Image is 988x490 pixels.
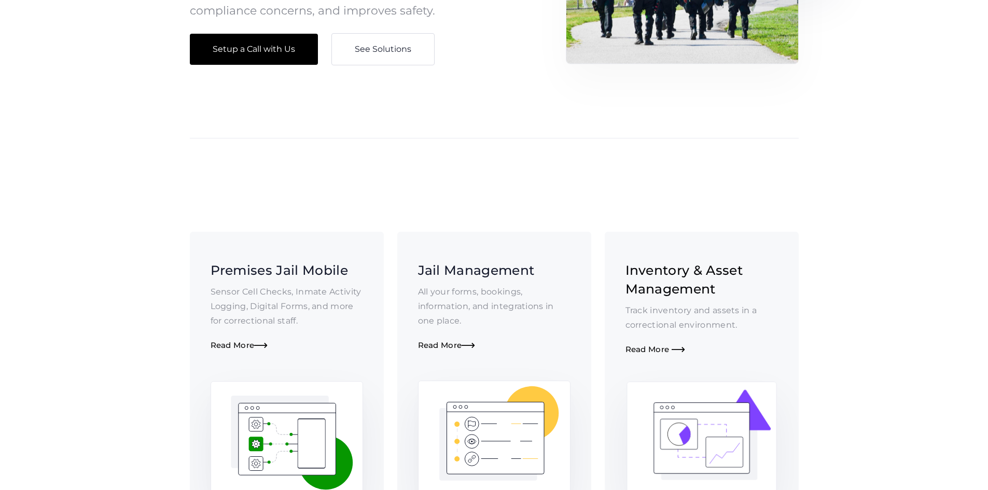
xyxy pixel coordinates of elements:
a: Setup a Call with Us [190,34,318,65]
span:  [672,346,685,355]
p: Sensor Cell Checks, Inmate Activity Logging, Digital Forms, and more for correctional staff. [211,285,363,328]
span:  [462,342,475,351]
p: Track inventory and assets in a correctional environment. [625,303,778,332]
span:  [254,342,268,351]
div: Read More [418,341,570,351]
div: Read More [211,341,363,351]
h3: Jail Management [418,261,570,279]
p: All your forms, bookings, information, and integrations in one place. [418,285,570,328]
div: Read More [625,345,778,355]
iframe: Chat Widget [811,378,988,490]
a: See Solutions [331,33,435,65]
h3: Inventory & Asset Management [625,261,778,298]
h3: Premises Jail Mobile [211,261,363,279]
